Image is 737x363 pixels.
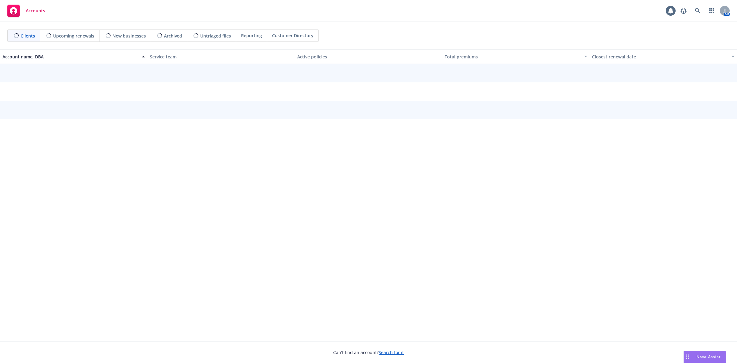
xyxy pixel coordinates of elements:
div: Drag to move [684,351,692,363]
button: Closest renewal date [590,49,737,64]
span: Upcoming renewals [53,33,94,39]
a: Report a Bug [677,5,690,17]
span: Accounts [26,8,45,13]
div: Service team [150,53,292,60]
a: Switch app [706,5,718,17]
div: Active policies [297,53,440,60]
span: New businesses [112,33,146,39]
button: Nova Assist [684,351,726,363]
span: Customer Directory [272,32,314,39]
div: Total premiums [445,53,580,60]
button: Service team [147,49,295,64]
span: Clients [21,33,35,39]
span: Nova Assist [696,354,721,359]
span: Archived [164,33,182,39]
span: Can't find an account? [333,349,404,356]
div: Account name, DBA [2,53,138,60]
span: Untriaged files [200,33,231,39]
button: Total premiums [442,49,590,64]
a: Search [692,5,704,17]
div: Closest renewal date [592,53,728,60]
span: Reporting [241,32,262,39]
a: Accounts [5,2,48,19]
button: Active policies [295,49,442,64]
a: Search for it [379,349,404,355]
